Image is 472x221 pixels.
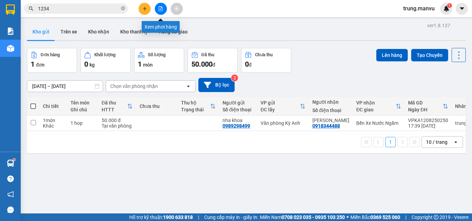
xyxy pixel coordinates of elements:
svg: open [186,83,191,89]
img: warehouse-icon [7,160,14,167]
span: ⚪️ [347,216,349,219]
div: 1 hop [70,120,95,126]
span: close-circle [121,6,125,10]
span: 0 [84,60,88,68]
img: icon-new-feature [443,6,450,12]
th: Toggle SortBy [353,97,405,115]
div: 1 món [43,118,64,123]
button: plus [139,3,151,15]
span: search [29,6,34,11]
div: ver 1.8.137 [427,22,450,29]
span: caret-down [459,6,465,12]
div: Văn phòng Kỳ Anh [261,120,305,126]
div: Mã GD [408,100,443,106]
strong: 0708 023 035 - 0935 103 250 [282,214,345,220]
button: Đã thu50.000đ [188,48,238,73]
span: copyright [434,215,438,220]
span: Miền Bắc [350,213,400,221]
div: Khác [43,123,64,129]
div: 0989298499 [223,123,250,129]
button: Trên xe [55,23,83,40]
div: Ngày ĐH [408,107,443,112]
div: Số điện thoại [223,107,254,112]
sup: 1 [13,159,15,161]
div: 0918344488 [312,123,340,129]
div: Trạng thái [181,107,210,112]
span: plus [142,6,147,11]
div: Chưa thu [140,103,174,109]
button: aim [171,3,183,15]
strong: 1900 633 818 [163,214,193,220]
span: file-add [158,6,163,11]
span: 0 [245,60,249,68]
span: 1 [31,60,35,68]
button: Tạo Chuyến [411,49,448,61]
span: món [143,62,153,68]
div: VP nhận [356,100,396,106]
sup: 1 [447,3,452,8]
input: Tìm tên, số ĐT hoặc mã đơn [38,5,120,12]
button: Khối lượng0kg [81,48,131,73]
span: kg [89,62,95,68]
div: Bến Xe Nước Ngầm [356,120,401,126]
button: caret-down [456,3,468,15]
div: Đã thu [102,100,127,106]
button: Kho gửi [27,23,55,40]
div: Nhận: Văn phòng Kỳ Anh [60,40,112,55]
span: question-circle [7,175,14,182]
span: | [405,213,406,221]
div: Người nhận [312,99,349,105]
div: Chọn văn phòng nhận [110,83,158,90]
span: 1 [138,60,142,68]
div: Thu hộ [181,100,210,106]
div: Ghi chú [70,107,95,112]
strong: 0369 525 060 [370,214,400,220]
div: VP gửi [261,100,300,106]
img: logo-vxr [6,4,15,15]
div: Gửi: Bến Xe Nước Ngầm [5,40,57,55]
button: Chưa thu0đ [241,48,291,73]
div: Tại văn phòng [102,123,133,129]
th: Toggle SortBy [98,97,136,115]
span: Miền Nam [260,213,345,221]
span: | [198,213,199,221]
span: aim [174,6,179,11]
img: solution-icon [7,28,14,35]
div: Chưa thu [255,52,273,57]
div: Đơn hàng [41,52,60,57]
div: Số điện thoại [312,108,349,113]
input: Select a date range. [27,81,103,92]
span: notification [7,191,14,198]
div: Khối lượng [94,52,115,57]
span: 1 [448,3,451,8]
div: 10 / trang [426,139,447,145]
span: đ [213,62,215,68]
div: Người gửi [223,100,254,106]
div: nha khoa [223,118,254,123]
th: Toggle SortBy [257,97,309,115]
div: 17:39 [DATE] [408,123,448,129]
th: Toggle SortBy [178,97,219,115]
div: Số lượng [148,52,166,57]
div: 50.000 đ [102,118,133,123]
span: close-circle [121,6,125,12]
div: Đã thu [201,52,214,57]
th: Toggle SortBy [405,97,452,115]
button: Kho nhận [83,23,115,40]
div: HTTT [102,107,127,112]
img: warehouse-icon [7,45,14,52]
div: VPKA1208250250 [408,118,448,123]
div: Xem phơi hàng [142,21,180,33]
button: Lên hàng [376,49,408,61]
button: Đơn hàng1đơn [27,48,77,73]
span: trung.manvu [398,4,440,13]
span: đơn [36,62,45,68]
button: Kho thanh lý [115,23,153,40]
span: 50.000 [191,60,213,68]
div: Tên món [70,100,95,106]
span: Cung cấp máy in - giấy in: [204,213,258,221]
button: 1 [385,137,396,147]
svg: open [453,139,459,145]
button: Số lượng1món [134,48,184,73]
div: Chi tiết [43,103,64,109]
